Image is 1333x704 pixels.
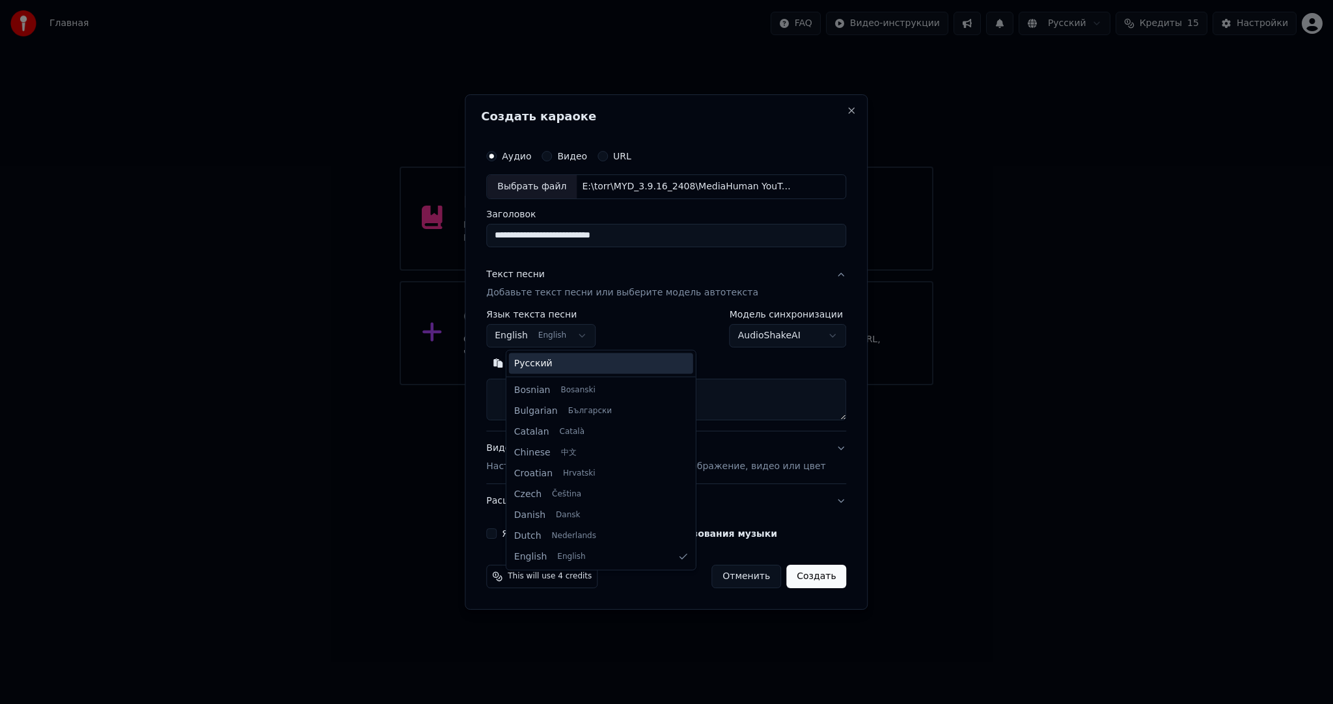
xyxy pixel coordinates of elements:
[514,529,542,542] span: Dutch
[568,405,612,416] span: Български
[563,468,596,478] span: Hrvatski
[514,487,542,500] span: Czech
[552,530,596,541] span: Nederlands
[514,425,549,438] span: Catalan
[556,509,580,520] span: Dansk
[552,489,581,499] span: Čeština
[557,551,585,562] span: English
[560,426,584,437] span: Català
[514,508,545,521] span: Danish
[514,446,551,459] span: Chinese
[514,550,547,563] span: English
[514,467,553,480] span: Croatian
[514,384,551,397] span: Bosnian
[561,447,577,457] span: 中文
[514,404,558,417] span: Bulgarian
[514,357,553,370] span: Русский
[560,385,595,396] span: Bosanski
